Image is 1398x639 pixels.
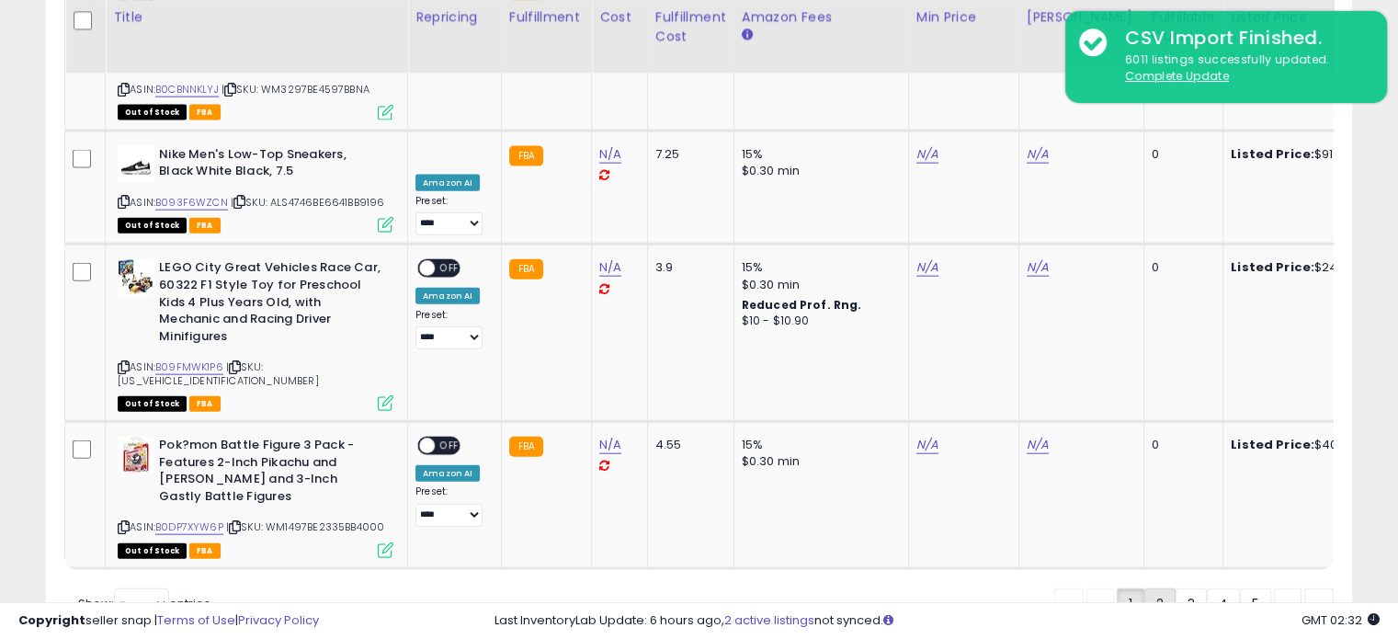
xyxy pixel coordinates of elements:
[742,146,894,163] div: 15%
[1207,588,1240,620] a: 4
[655,259,720,276] div: 3.9
[118,396,187,412] span: All listings that are currently out of stock and unavailable for purchase on Amazon
[655,146,720,163] div: 7.25
[1301,611,1380,629] span: 2025-09-14 02:32 GMT
[415,309,487,350] div: Preset:
[724,611,814,629] a: 2 active listings
[415,175,480,191] div: Amazon AI
[742,297,862,313] b: Reduced Prof. Rng.
[1111,51,1373,86] div: 6011 listings successfully updated.
[155,82,219,97] a: B0CBNNKLYJ
[742,259,894,276] div: 15%
[599,145,621,164] a: N/A
[1152,437,1209,453] div: 0
[415,8,494,28] div: Repricing
[231,195,384,210] span: | SKU: ALS4746BE6641BB9196
[118,218,187,234] span: All listings that are currently out of stock and unavailable for purchase on Amazon
[1027,145,1049,164] a: N/A
[189,105,221,120] span: FBA
[157,611,235,629] a: Terms of Use
[1176,588,1207,620] a: 3
[118,146,393,232] div: ASIN:
[118,359,319,387] span: | SKU: [US_VEHICLE_IDENTIFICATION_NUMBER]
[189,396,221,412] span: FBA
[118,105,187,120] span: All listings that are currently out of stock and unavailable for purchase on Amazon
[916,258,938,277] a: N/A
[78,595,210,612] span: Show: entries
[742,28,753,44] small: Amazon Fees.
[1027,258,1049,277] a: N/A
[118,146,154,183] img: 31iMcDyTeBL._SL40_.jpg
[415,465,480,482] div: Amazon AI
[655,437,720,453] div: 4.55
[1231,436,1314,453] b: Listed Price:
[742,314,894,329] div: $10 - $10.90
[435,261,464,277] span: OFF
[18,612,319,630] div: seller snap | |
[742,453,894,470] div: $0.30 min
[1152,8,1215,47] div: Fulfillable Quantity
[742,277,894,293] div: $0.30 min
[222,82,369,97] span: | SKU: WM3297BE4597BBNA
[155,195,228,211] a: B093F6WZCN
[1125,68,1229,84] u: Complete Update
[509,437,543,457] small: FBA
[1231,258,1314,276] b: Listed Price:
[118,259,393,409] div: ASIN:
[494,612,1380,630] div: Last InventoryLab Update: 6 hours ago, not synced.
[118,259,154,296] img: 5174c0Ebe-L._SL40_.jpg
[1117,588,1144,620] a: 1
[118,437,154,474] img: 41dq5nNMdWL._SL40_.jpg
[1286,595,1290,613] span: ›
[509,146,543,166] small: FBA
[916,436,938,454] a: N/A
[1152,259,1209,276] div: 0
[916,8,1011,28] div: Min Price
[655,8,726,47] div: Fulfillment Cost
[159,437,382,509] b: Pok?mon Battle Figure 3 Pack - Features 2-Inch Pikachu and [PERSON_NAME] and 3-Inch Gastly Battle...
[1231,145,1314,163] b: Listed Price:
[113,8,400,28] div: Title
[1231,8,1390,28] div: Listed Price
[435,439,464,454] span: OFF
[415,288,480,304] div: Amazon AI
[415,195,487,236] div: Preset:
[118,437,393,556] div: ASIN:
[18,611,85,629] strong: Copyright
[1316,595,1322,613] span: »
[599,8,640,28] div: Cost
[1231,146,1383,163] div: $91.96
[189,543,221,559] span: FBA
[189,218,221,234] span: FBA
[742,163,894,179] div: $0.30 min
[1240,588,1271,620] a: 5
[1231,259,1383,276] div: $24.95
[226,519,384,534] span: | SKU: WM1497BE2335BB4000
[1111,25,1373,51] div: CSV Import Finished.
[916,145,938,164] a: N/A
[155,519,223,535] a: B0DP7XYW6P
[159,146,382,185] b: Nike Men's Low-Top Sneakers, Black White Black, 7.5
[155,359,223,375] a: B09FMWK1P6
[1027,436,1049,454] a: N/A
[599,258,621,277] a: N/A
[159,259,382,349] b: LEGO City Great Vehicles Race Car, 60322 F1 Style Toy for Preschool Kids 4 Plus Years Old, with M...
[1144,588,1176,620] a: 2
[1231,437,1383,453] div: $40.00
[742,8,901,28] div: Amazon Fees
[599,436,621,454] a: N/A
[742,437,894,453] div: 15%
[1027,8,1136,28] div: [PERSON_NAME]
[415,485,487,527] div: Preset:
[118,543,187,559] span: All listings that are currently out of stock and unavailable for purchase on Amazon
[509,8,584,28] div: Fulfillment
[238,611,319,629] a: Privacy Policy
[1152,146,1209,163] div: 0
[509,259,543,280] small: FBA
